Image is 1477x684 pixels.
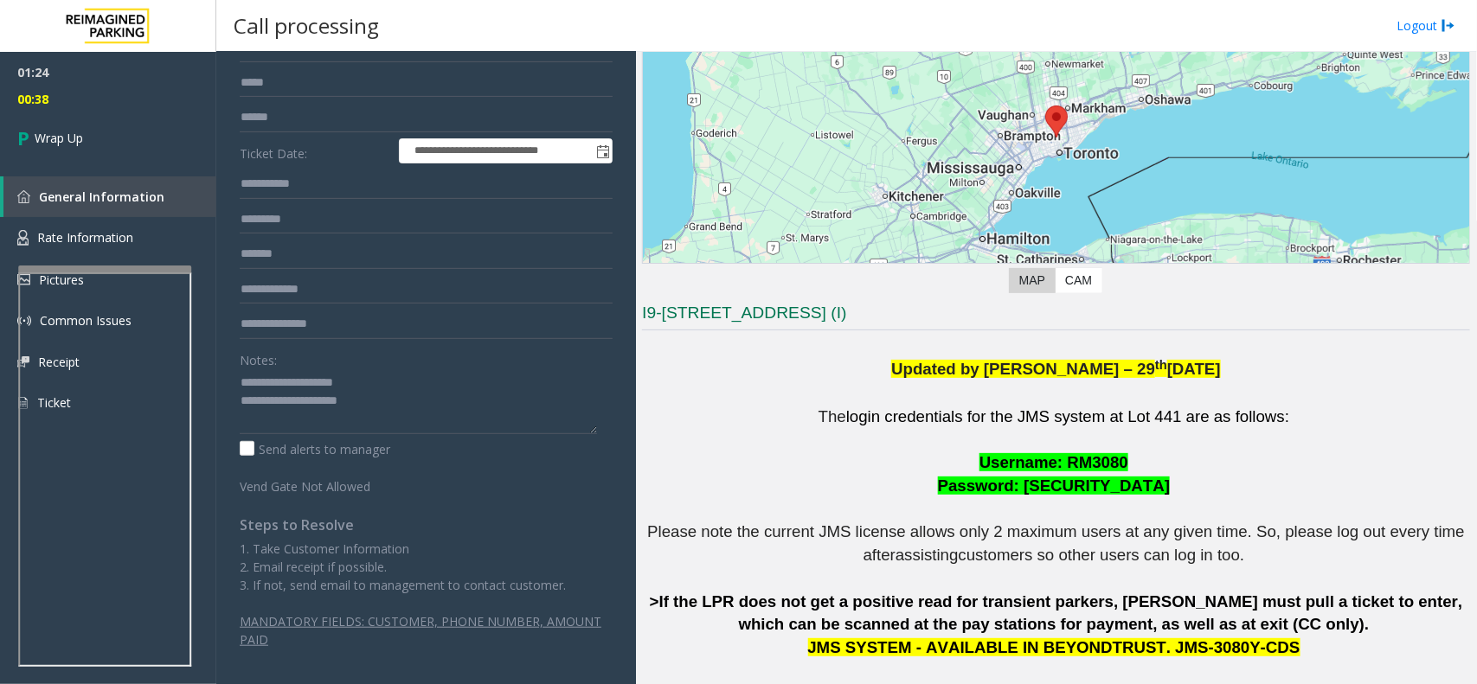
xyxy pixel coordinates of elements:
[35,129,83,147] span: Wrap Up
[593,139,612,163] span: Toggle popup
[1442,16,1455,35] img: logout
[39,189,164,205] span: General Information
[1397,16,1455,35] a: Logout
[819,407,846,425] span: The
[235,471,395,495] label: Vend Gate Not Allowed
[17,314,31,328] img: 'icon'
[225,4,388,47] h3: Call processing
[240,613,601,648] u: MANDATORY FIELDS: CUSTOMER, PHONE NUMBER, AMOUNT PAID
[17,230,29,246] img: 'icon'
[37,229,133,246] span: Rate Information
[1055,268,1102,293] label: CAM
[938,476,1170,495] span: Password: [SECURITY_DATA]
[896,546,959,564] span: assisting
[240,540,613,594] p: 1. Take Customer Information 2. Email receipt if possible. 3. If not, send email to management to...
[650,592,1467,634] span: >If the LPR does not get a positive read for transient parkers, [PERSON_NAME] must pull a ticket ...
[1009,268,1056,293] label: Map
[1167,360,1221,378] span: [DATE]
[17,356,29,368] img: 'icon'
[959,546,1245,564] span: customers so other users can log in too.
[3,176,216,217] a: General Information
[846,407,1289,425] span: login credentials for the JMS system at Lot 441 are as follows:
[240,517,613,534] h4: Steps to Resolve
[642,302,1470,330] h3: I9-[STREET_ADDRESS] (I)
[17,190,30,203] img: 'icon'
[235,138,395,164] label: Ticket Date:
[17,395,29,411] img: 'icon'
[891,360,1155,378] span: Updated by [PERSON_NAME] – 29
[979,453,1128,471] span: Username: RM3080
[1045,105,1068,137] div: 3080 Yonge Street, Toronto, ON
[647,522,1469,564] span: Please note the current JMS license allows only 2 maximum users at any given time. So, please log...
[17,274,30,285] img: 'icon'
[240,345,277,369] label: Notes:
[808,638,1300,656] span: JMS SYSTEM - AVAILABLE IN BEYONDTRUST. JMS-3080Y-CDS
[240,440,390,458] label: Send alerts to manager
[1155,358,1167,372] span: th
